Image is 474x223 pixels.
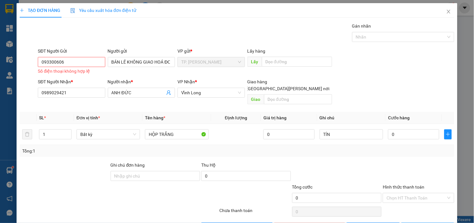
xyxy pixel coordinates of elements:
[70,8,75,13] img: icon
[80,130,136,139] span: Bất kỳ
[292,184,313,189] span: Tổng cước
[440,3,457,21] button: Close
[263,115,287,120] span: Giá trị hàng
[225,115,247,120] span: Định lượng
[60,13,110,20] div: [PERSON_NAME]
[77,115,100,120] span: Đơn vị tính
[38,48,105,54] div: SĐT Người Gửi
[264,94,332,104] input: Dọc đường
[108,48,175,54] div: Người gửi
[145,129,208,139] input: VD: Bàn, Ghế
[317,112,386,124] th: Ghi chú
[352,23,371,29] label: Gán nhãn
[262,57,332,67] input: Dọc đường
[383,184,424,189] label: Hình thức thanh toán
[444,129,452,139] button: plus
[244,85,332,92] span: [GEOGRAPHIC_DATA][PERSON_NAME] nơi
[177,48,245,54] div: VP gửi
[219,207,291,218] div: Chưa thanh toán
[247,79,267,84] span: Giao hàng
[38,68,105,75] div: Số điện thoại không hợp lệ
[247,57,262,67] span: Lấy
[60,5,110,13] div: Vĩnh Long
[108,78,175,85] div: Người nhận
[60,6,75,13] span: Nhận:
[177,79,195,84] span: VP Nhận
[22,148,183,154] div: Tổng: 1
[166,90,171,95] span: user-add
[320,129,383,139] input: Ghi Chú
[111,171,200,181] input: Ghi chú đơn hàng
[181,57,241,67] span: TP. Hồ Chí Minh
[445,132,452,137] span: plus
[20,8,60,13] span: TẠO ĐƠN HÀNG
[446,9,451,14] span: close
[38,78,105,85] div: SĐT Người Nhận
[20,8,24,13] span: plus
[5,6,15,13] span: Gửi:
[263,129,315,139] input: 0
[5,5,55,20] div: TP. [PERSON_NAME]
[181,88,241,97] span: Vĩnh Long
[22,129,32,139] button: delete
[145,115,165,120] span: Tên hàng
[111,163,145,168] label: Ghi chú đơn hàng
[59,39,82,46] span: Chưa thu
[39,115,44,120] span: SL
[388,115,410,120] span: Cước hàng
[60,20,110,29] div: 00000000000
[247,49,266,54] span: Lấy hàng
[5,20,55,35] div: BÁN LẺ KHÔNG GIAO HOÁ ĐƠN
[247,94,264,104] span: Giao
[70,8,136,13] span: Yêu cầu xuất hóa đơn điện tử
[201,163,216,168] span: Thu Hộ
